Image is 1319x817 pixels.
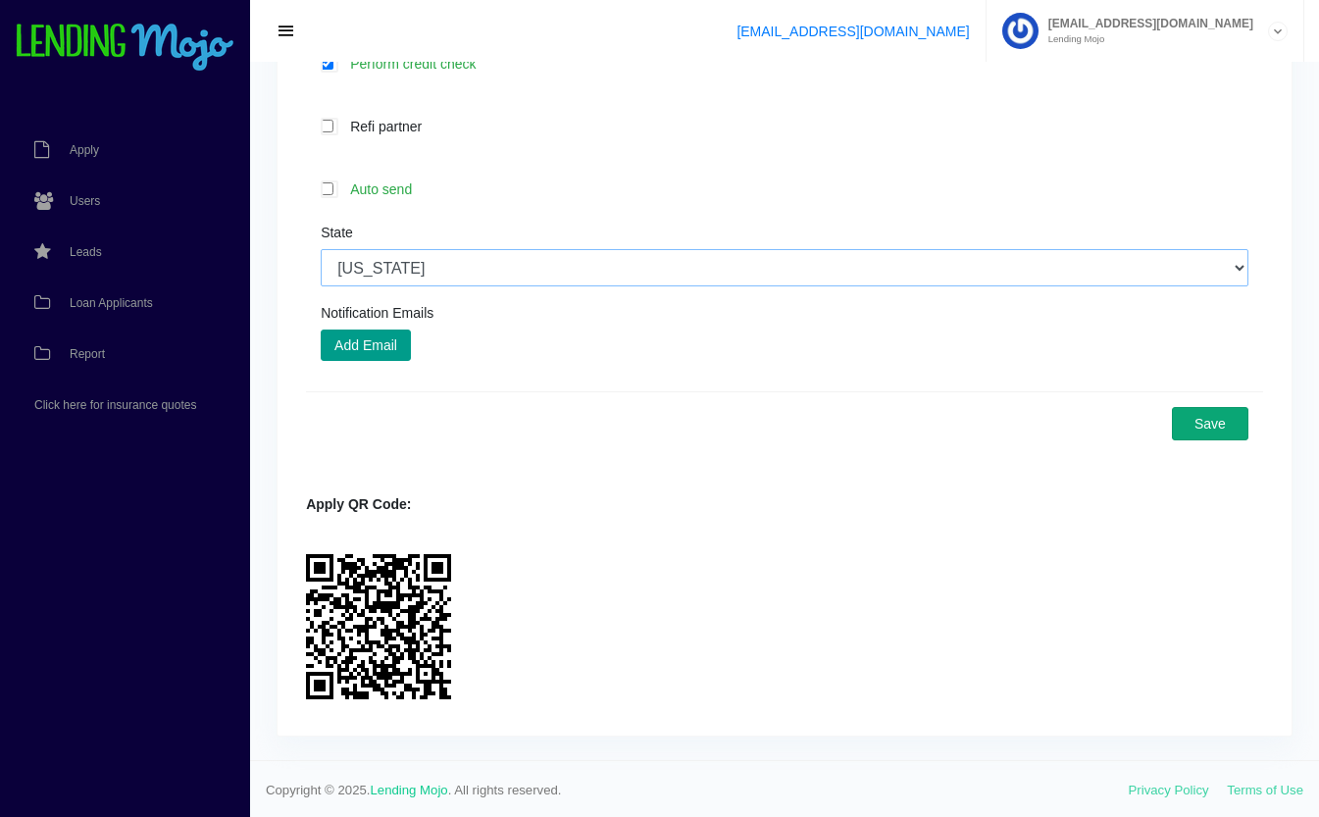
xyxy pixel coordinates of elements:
[340,178,1248,200] label: Auto send
[340,52,1248,75] label: Perform credit check
[306,494,1263,515] div: Apply QR Code:
[70,297,153,309] span: Loan Applicants
[15,24,235,73] img: logo-small.png
[1002,13,1039,49] img: Profile image
[1129,783,1209,797] a: Privacy Policy
[1039,18,1253,29] span: [EMAIL_ADDRESS][DOMAIN_NAME]
[266,781,1129,800] span: Copyright © 2025. . All rights reserved.
[321,306,433,320] label: Notification Emails
[1227,783,1303,797] a: Terms of Use
[321,330,411,361] button: Add Email
[1172,407,1248,440] button: Save
[736,24,969,39] a: [EMAIL_ADDRESS][DOMAIN_NAME]
[70,348,105,360] span: Report
[1039,34,1253,44] small: Lending Mojo
[70,195,100,207] span: Users
[70,246,102,258] span: Leads
[321,226,353,239] label: State
[371,783,448,797] a: Lending Mojo
[70,144,99,156] span: Apply
[34,399,196,411] span: Click here for insurance quotes
[340,115,1248,137] label: Refi partner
